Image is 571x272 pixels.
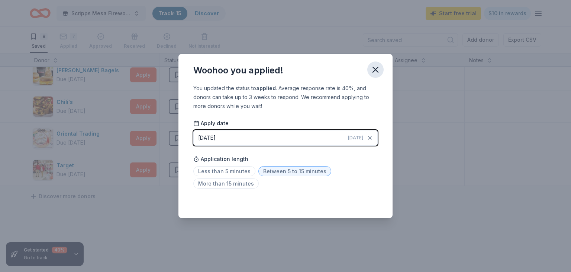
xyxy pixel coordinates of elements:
[193,178,259,189] span: More than 15 minutes
[193,130,378,146] button: [DATE][DATE]
[348,135,363,141] span: [DATE]
[193,84,378,111] div: You updated the status to . Average response rate is 40%, and donors can take up to 3 weeks to re...
[193,166,255,176] span: Less than 5 minutes
[193,64,283,76] div: Woohoo you applied!
[193,120,229,127] span: Apply date
[258,166,331,176] span: Between 5 to 15 minutes
[198,133,216,142] div: [DATE]
[193,155,248,164] span: Application length
[256,85,276,91] b: applied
